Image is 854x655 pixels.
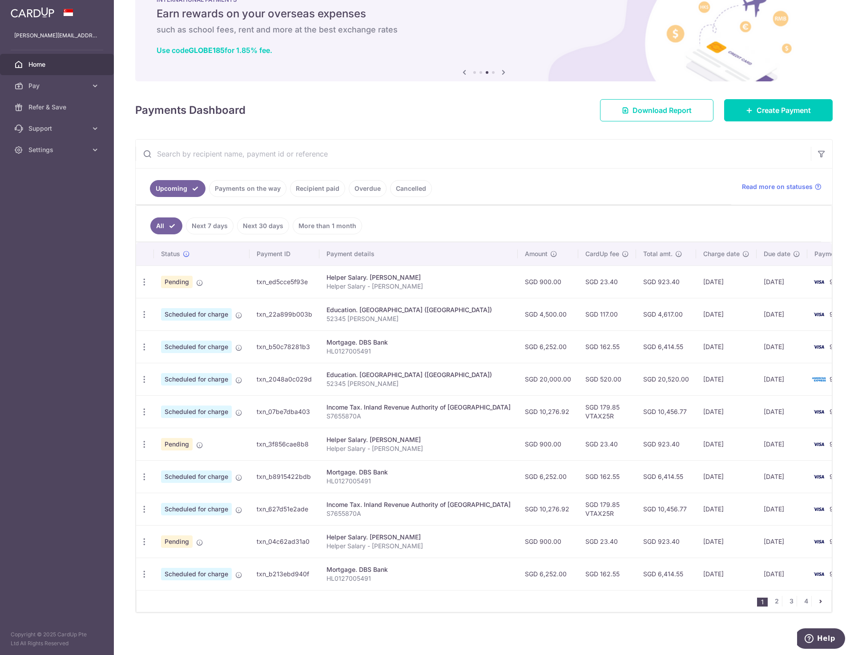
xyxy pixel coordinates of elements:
[578,460,636,493] td: SGD 162.55
[757,265,807,298] td: [DATE]
[810,569,828,579] img: Bank Card
[326,565,511,574] div: Mortgage. DBS Bank
[810,342,828,352] img: Bank Card
[797,628,845,651] iframe: Opens a widget where you can find more information
[757,493,807,525] td: [DATE]
[518,395,578,428] td: SGD 10,276.92
[326,314,511,323] p: 52345 [PERSON_NAME]
[326,574,511,583] p: HL0127005491
[250,558,319,590] td: txn_b213ebd940f
[326,542,511,551] p: Helper Salary - [PERSON_NAME]
[161,438,193,450] span: Pending
[518,265,578,298] td: SGD 900.00
[757,525,807,558] td: [DATE]
[830,473,844,480] span: 9124
[150,180,205,197] a: Upcoming
[161,568,232,580] span: Scheduled for charge
[326,282,511,291] p: Helper Salary - [PERSON_NAME]
[578,298,636,330] td: SGD 117.00
[28,60,87,69] span: Home
[578,525,636,558] td: SGD 23.40
[326,533,511,542] div: Helper Salary. [PERSON_NAME]
[830,375,844,383] span: 9001
[250,298,319,330] td: txn_22a899b003b
[11,7,54,18] img: CardUp
[810,406,828,417] img: Bank Card
[161,308,232,321] span: Scheduled for charge
[757,395,807,428] td: [DATE]
[250,330,319,363] td: txn_b50c78281b3
[250,242,319,265] th: Payment ID
[696,265,757,298] td: [DATE]
[161,406,232,418] span: Scheduled for charge
[742,182,822,191] a: Read more on statuses
[293,217,362,234] a: More than 1 month
[186,217,234,234] a: Next 7 days
[157,24,811,35] h6: such as school fees, rent and more at the best exchange rates
[28,145,87,154] span: Settings
[578,330,636,363] td: SGD 162.55
[28,124,87,133] span: Support
[161,535,193,548] span: Pending
[636,298,696,330] td: SGD 4,617.00
[326,403,511,412] div: Income Tax. Inland Revenue Authority of [GEOGRAPHIC_DATA]
[757,591,831,612] nav: pager
[161,341,232,353] span: Scheduled for charge
[636,493,696,525] td: SGD 10,456.77
[696,428,757,460] td: [DATE]
[810,277,828,287] img: Bank Card
[525,249,548,258] span: Amount
[600,99,713,121] a: Download Report
[326,435,511,444] div: Helper Salary. [PERSON_NAME]
[757,428,807,460] td: [DATE]
[810,504,828,514] img: Bank Card
[830,570,844,578] span: 9124
[810,536,828,547] img: Bank Card
[250,395,319,428] td: txn_07be7dba403
[290,180,345,197] a: Recipient paid
[724,99,833,121] a: Create Payment
[578,428,636,460] td: SGD 23.40
[161,470,232,483] span: Scheduled for charge
[14,31,100,40] p: [PERSON_NAME][EMAIL_ADDRESS][PERSON_NAME][DOMAIN_NAME]
[696,460,757,493] td: [DATE]
[157,46,272,55] a: Use codeGLOBE185for 1.85% fee.
[830,310,844,318] span: 9124
[28,81,87,90] span: Pay
[764,249,790,258] span: Due date
[326,444,511,453] p: Helper Salary - [PERSON_NAME]
[830,440,844,448] span: 9124
[810,309,828,320] img: Bank Card
[518,363,578,395] td: SGD 20,000.00
[810,374,828,385] img: Bank Card
[326,412,511,421] p: S7655870A
[810,439,828,450] img: Bank Card
[518,525,578,558] td: SGD 900.00
[250,265,319,298] td: txn_ed5cce5f93e
[757,105,811,116] span: Create Payment
[696,298,757,330] td: [DATE]
[189,46,225,55] b: GLOBE185
[518,330,578,363] td: SGD 6,252.00
[326,509,511,518] p: S7655870A
[326,379,511,388] p: 52345 [PERSON_NAME]
[830,343,844,350] span: 9124
[157,7,811,21] h5: Earn rewards on your overseas expenses
[696,395,757,428] td: [DATE]
[636,395,696,428] td: SGD 10,456.77
[319,242,518,265] th: Payment details
[636,330,696,363] td: SGD 6,414.55
[830,505,844,513] span: 9124
[161,373,232,386] span: Scheduled for charge
[518,298,578,330] td: SGD 4,500.00
[518,460,578,493] td: SGD 6,252.00
[326,347,511,356] p: HL0127005491
[757,460,807,493] td: [DATE]
[326,305,511,314] div: Education. [GEOGRAPHIC_DATA] ([GEOGRAPHIC_DATA])
[696,493,757,525] td: [DATE]
[578,558,636,590] td: SGD 162.55
[326,370,511,379] div: Education. [GEOGRAPHIC_DATA] ([GEOGRAPHIC_DATA])
[636,460,696,493] td: SGD 6,414.55
[830,408,844,415] span: 9124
